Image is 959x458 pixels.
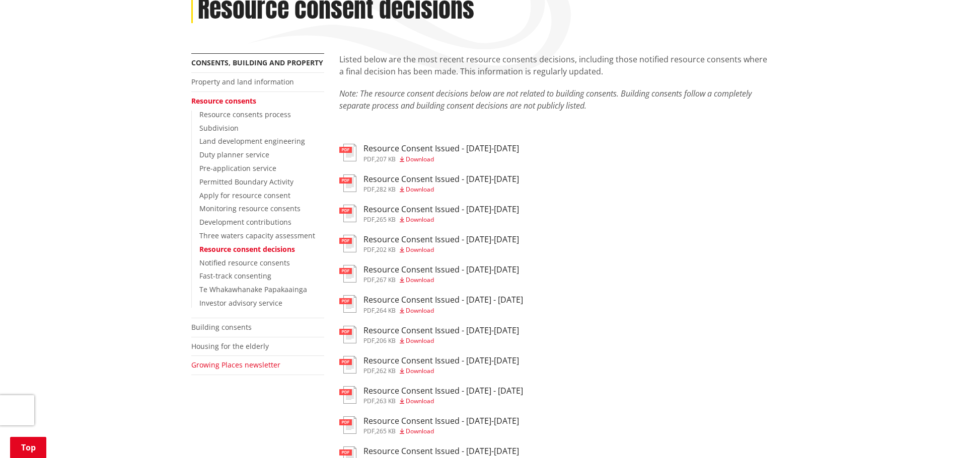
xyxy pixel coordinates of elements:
[363,368,519,374] div: ,
[363,386,523,396] h3: Resource Consent Issued - [DATE] - [DATE]
[363,446,519,456] h3: Resource Consent Issued - [DATE]-[DATE]
[339,416,519,434] a: Resource Consent Issued - [DATE]-[DATE] pdf,265 KB Download
[363,276,375,284] span: pdf
[363,416,519,426] h3: Resource Consent Issued - [DATE]-[DATE]
[191,96,256,106] a: Resource consents
[199,136,305,146] a: Land development engineering
[339,144,356,161] img: document-pdf.svg
[191,341,269,351] a: Housing for the elderly
[199,271,271,281] a: Fast-track consenting
[339,205,356,222] img: document-pdf.svg
[406,276,434,284] span: Download
[339,265,519,283] a: Resource Consent Issued - [DATE]-[DATE] pdf,267 KB Download
[339,295,523,313] a: Resource Consent Issued - [DATE] - [DATE] pdf,264 KB Download
[10,437,46,458] a: Top
[406,427,434,435] span: Download
[199,163,276,173] a: Pre-application service
[339,326,356,343] img: document-pdf.svg
[363,306,375,315] span: pdf
[339,295,356,313] img: document-pdf.svg
[406,215,434,224] span: Download
[363,215,375,224] span: pdf
[376,367,396,375] span: 262 KB
[339,235,356,252] img: document-pdf.svg
[199,258,290,267] a: Notified resource consents
[363,187,519,193] div: ,
[376,427,396,435] span: 265 KB
[339,265,356,283] img: document-pdf.svg
[199,231,315,240] a: Three waters capacity assessment
[339,416,356,434] img: document-pdf.svg
[376,185,396,194] span: 282 KB
[376,306,396,315] span: 264 KB
[376,336,396,345] span: 206 KB
[339,386,356,404] img: document-pdf.svg
[363,295,523,305] h3: Resource Consent Issued - [DATE] - [DATE]
[363,205,519,214] h3: Resource Consent Issued - [DATE]-[DATE]
[363,247,519,253] div: ,
[199,177,293,187] a: Permitted Boundary Activity
[363,397,375,405] span: pdf
[376,276,396,284] span: 267 KB
[199,298,282,308] a: Investor advisory service
[363,367,375,375] span: pdf
[339,174,519,193] a: Resource Consent Issued - [DATE]-[DATE] pdf,282 KB Download
[363,428,519,434] div: ,
[339,356,356,374] img: document-pdf.svg
[191,360,280,370] a: Growing Places newsletter
[406,397,434,405] span: Download
[376,155,396,163] span: 207 KB
[406,245,434,254] span: Download
[339,144,519,162] a: Resource Consent Issued - [DATE]-[DATE] pdf,207 KB Download
[339,326,519,344] a: Resource Consent Issued - [DATE]-[DATE] pdf,206 KB Download
[339,53,768,77] p: Listed below are the most recent resource consents decisions, including those notified resource c...
[199,244,295,254] a: Resource consent decisions
[339,88,752,111] em: Note: The resource consent decisions below are not related to building consents. Building consent...
[363,356,519,365] h3: Resource Consent Issued - [DATE]-[DATE]
[339,386,523,404] a: Resource Consent Issued - [DATE] - [DATE] pdf,263 KB Download
[363,217,519,223] div: ,
[406,367,434,375] span: Download
[406,336,434,345] span: Download
[363,308,523,314] div: ,
[339,174,356,192] img: document-pdf.svg
[363,235,519,244] h3: Resource Consent Issued - [DATE]-[DATE]
[363,245,375,254] span: pdf
[363,277,519,283] div: ,
[339,235,519,253] a: Resource Consent Issued - [DATE]-[DATE] pdf,202 KB Download
[339,356,519,374] a: Resource Consent Issued - [DATE]-[DATE] pdf,262 KB Download
[199,110,291,119] a: Resource consents process
[363,326,519,335] h3: Resource Consent Issued - [DATE]-[DATE]
[376,245,396,254] span: 202 KB
[199,285,307,294] a: Te Whakawhanake Papakaainga
[191,322,252,332] a: Building consents
[199,204,301,213] a: Monitoring resource consents
[376,397,396,405] span: 263 KB
[363,427,375,435] span: pdf
[363,336,375,345] span: pdf
[376,215,396,224] span: 265 KB
[199,150,269,159] a: Duty planner service
[363,144,519,153] h3: Resource Consent Issued - [DATE]-[DATE]
[199,123,239,133] a: Subdivision
[406,185,434,194] span: Download
[339,205,519,223] a: Resource Consent Issued - [DATE]-[DATE] pdf,265 KB Download
[363,265,519,274] h3: Resource Consent Issued - [DATE]-[DATE]
[191,77,294,86] a: Property and land information
[406,155,434,163] span: Download
[363,398,523,404] div: ,
[363,155,375,163] span: pdf
[363,338,519,344] div: ,
[913,416,949,452] iframe: Messenger Launcher
[191,58,323,67] a: Consents, building and property
[363,174,519,184] h3: Resource Consent Issued - [DATE]-[DATE]
[406,306,434,315] span: Download
[363,185,375,194] span: pdf
[199,191,290,200] a: Apply for resource consent
[199,217,291,227] a: Development contributions
[363,156,519,162] div: ,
